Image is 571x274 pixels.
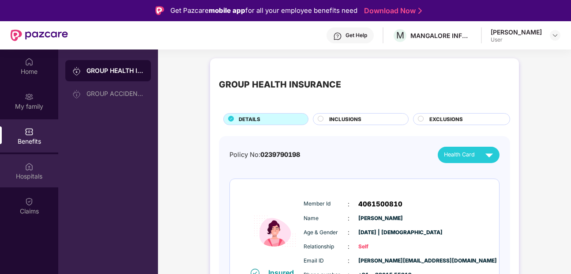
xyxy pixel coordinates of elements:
[170,5,357,16] div: Get Pazcare for all your employee benefits need
[86,66,144,75] div: GROUP HEALTH INSURANCE
[229,150,300,160] div: Policy No:
[260,151,300,159] span: 0239790198
[358,243,402,251] span: Self
[25,92,34,101] img: svg+xml;base64,PHN2ZyB3aWR0aD0iMjAiIGhlaWdodD0iMjAiIHZpZXdCb3g9IjAgMCAyMCAyMCIgZmlsbD0ibm9uZSIgeG...
[491,28,542,36] div: [PERSON_NAME]
[25,197,34,206] img: svg+xml;base64,PHN2ZyBpZD0iQ2xhaW0iIHhtbG5zPSJodHRwOi8vd3d3LnczLm9yZy8yMDAwL3N2ZyIgd2lkdGg9IjIwIi...
[364,6,419,15] a: Download Now
[219,78,341,91] div: GROUP HEALTH INSURANCE
[429,115,463,123] span: EXCLUSIONS
[239,115,260,123] span: DETAILS
[348,228,349,237] span: :
[155,6,164,15] img: Logo
[248,194,301,268] img: icon
[348,242,349,251] span: :
[348,213,349,223] span: :
[329,115,361,123] span: INCLUSIONS
[304,243,348,251] span: Relationship
[481,147,497,163] img: svg+xml;base64,PHN2ZyB4bWxucz0iaHR0cDovL3d3dy53My5vcmcvMjAwMC9zdmciIHZpZXdCb3g9IjAgMCAyNCAyNCIgd2...
[72,90,81,99] img: svg+xml;base64,PHN2ZyB3aWR0aD0iMjAiIGhlaWdodD0iMjAiIHZpZXdCb3g9IjAgMCAyMCAyMCIgZmlsbD0ibm9uZSIgeG...
[72,67,81,76] img: svg+xml;base64,PHN2ZyB3aWR0aD0iMjAiIGhlaWdodD0iMjAiIHZpZXdCb3g9IjAgMCAyMCAyMCIgZmlsbD0ibm9uZSIgeG...
[348,256,349,266] span: :
[444,150,475,159] span: Health Card
[304,257,348,265] span: Email ID
[333,32,342,41] img: svg+xml;base64,PHN2ZyBpZD0iSGVscC0zMngzMiIgeG1sbnM9Imh0dHA6Ly93d3cudzMub3JnLzIwMDAvc3ZnIiB3aWR0aD...
[304,200,348,208] span: Member Id
[358,214,402,223] span: [PERSON_NAME]
[25,162,34,171] img: svg+xml;base64,PHN2ZyBpZD0iSG9zcGl0YWxzIiB4bWxucz0iaHR0cDovL3d3dy53My5vcmcvMjAwMC9zdmciIHdpZHRoPS...
[438,147,500,163] button: Health Card
[552,32,559,39] img: svg+xml;base64,PHN2ZyBpZD0iRHJvcGRvd24tMzJ4MzIiIHhtbG5zPSJodHRwOi8vd3d3LnczLm9yZy8yMDAwL3N2ZyIgd2...
[304,214,348,223] span: Name
[491,36,542,43] div: User
[86,90,144,97] div: GROUP ACCIDENTAL INSURANCE
[25,127,34,136] img: svg+xml;base64,PHN2ZyBpZD0iQmVuZWZpdHMiIHhtbG5zPSJodHRwOi8vd3d3LnczLm9yZy8yMDAwL3N2ZyIgd2lkdGg9Ij...
[11,30,68,41] img: New Pazcare Logo
[304,228,348,237] span: Age & Gender
[25,57,34,66] img: svg+xml;base64,PHN2ZyBpZD0iSG9tZSIgeG1sbnM9Imh0dHA6Ly93d3cudzMub3JnLzIwMDAvc3ZnIiB3aWR0aD0iMjAiIG...
[358,228,402,237] span: [DATE] | [DEMOGRAPHIC_DATA]
[396,30,404,41] span: M
[346,32,367,39] div: Get Help
[209,6,245,15] strong: mobile app
[358,199,402,209] span: 4061500810
[410,31,472,40] div: MANGALORE INFOTECH SOLUTIONS
[358,257,402,265] span: [PERSON_NAME][EMAIL_ADDRESS][DOMAIN_NAME]
[348,199,349,209] span: :
[418,6,422,15] img: Stroke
